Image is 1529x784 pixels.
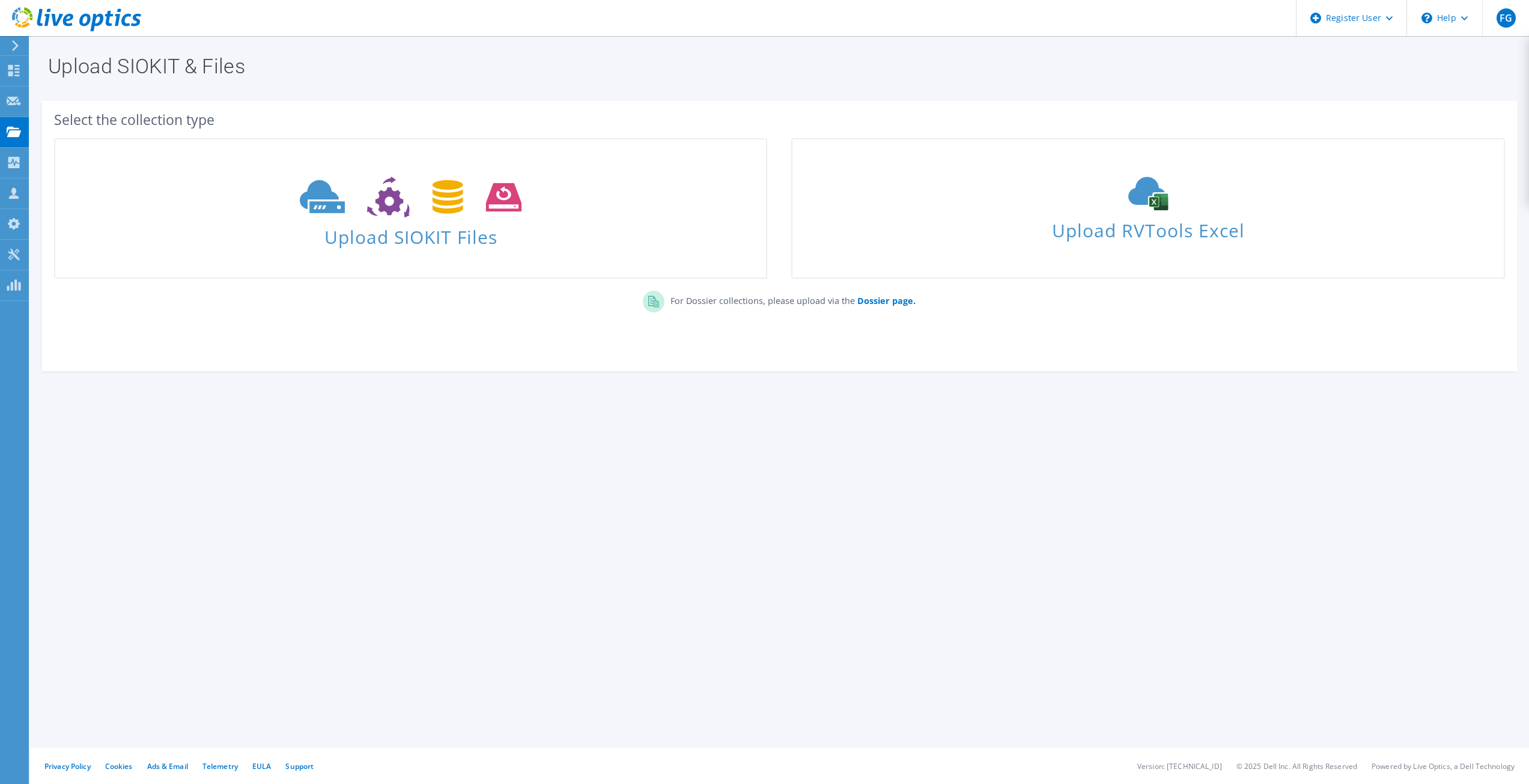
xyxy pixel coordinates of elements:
[252,761,271,771] a: EULA
[792,214,1503,240] span: Upload RVTools Excel
[664,291,916,308] p: For Dossier collections, please upload via the
[855,295,916,306] a: Dossier page.
[1137,761,1222,771] li: Version: [TECHNICAL_ID]
[105,761,133,771] a: Cookies
[857,295,916,306] b: Dossier page.
[202,761,238,771] a: Telemetry
[1421,13,1432,23] svg: \n
[1372,761,1515,771] li: Powered by Live Optics, a Dell Technology
[55,220,766,246] span: Upload SIOKIT Files
[1497,8,1516,28] span: FG
[44,761,91,771] a: Privacy Policy
[54,138,767,279] a: Upload SIOKIT Files
[285,761,314,771] a: Support
[791,138,1504,279] a: Upload RVTools Excel
[48,56,1505,76] h1: Upload SIOKIT & Files
[1236,761,1357,771] li: © 2025 Dell Inc. All Rights Reserved
[54,113,1505,126] div: Select the collection type
[147,761,188,771] a: Ads & Email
